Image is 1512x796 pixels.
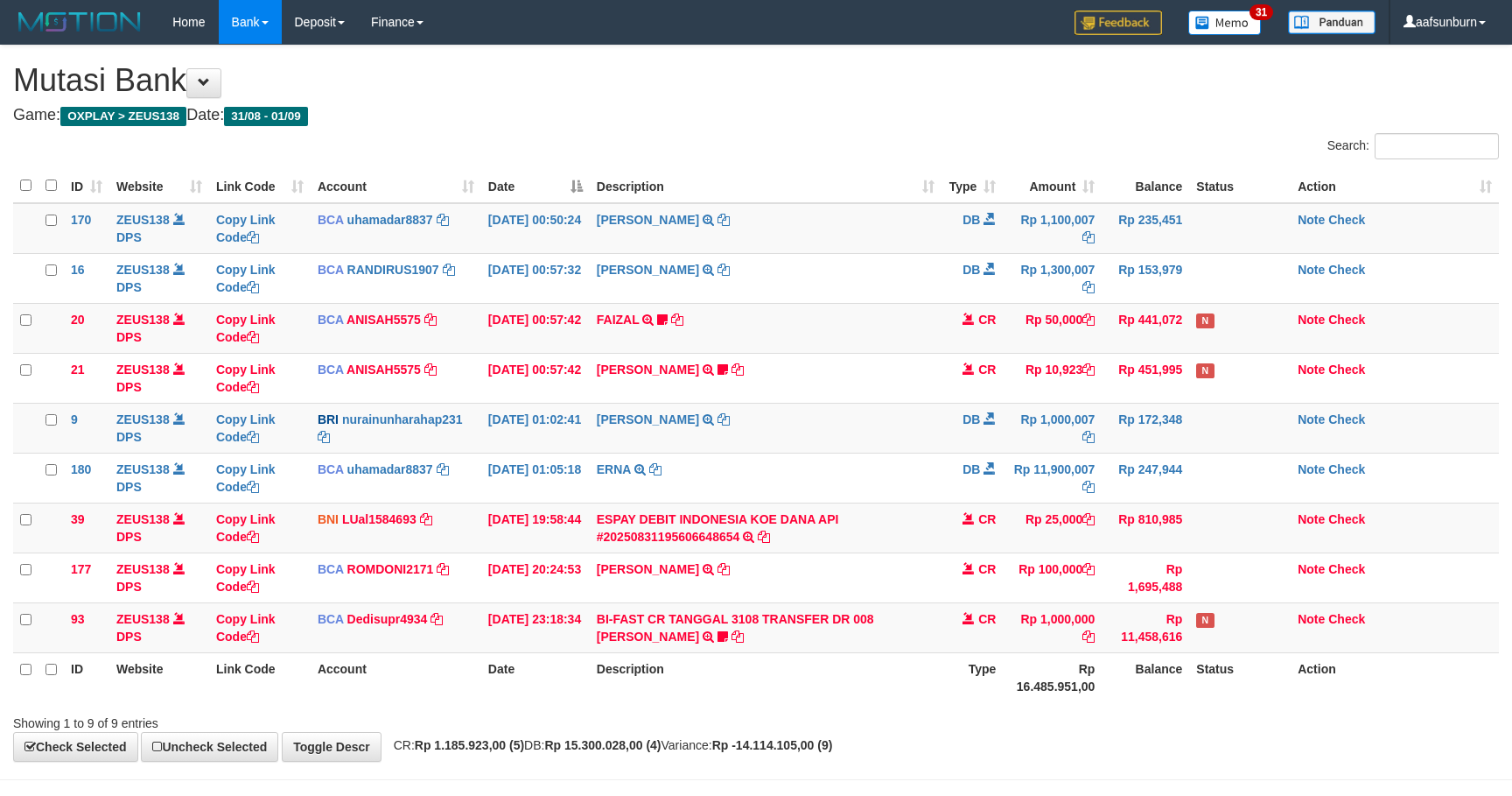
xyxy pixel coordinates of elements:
a: Copy Link Code [216,462,276,494]
a: [PERSON_NAME] [597,363,699,377]
a: ERNA [597,462,631,476]
td: [DATE] 00:50:24 [481,203,590,254]
a: Check [1328,313,1365,327]
a: Copy Rp 1,100,007 to clipboard [1082,230,1095,244]
th: Action [1291,652,1499,702]
span: CR [978,363,996,377]
a: uhamadar8837 [347,213,433,227]
span: BNI [318,512,339,526]
th: Link Code: activate to sort column ascending [209,169,311,203]
span: 20 [71,313,85,327]
td: DPS [109,453,209,503]
td: [DATE] 23:18:34 [481,602,590,652]
a: Check [1328,412,1365,426]
a: Note [1298,313,1325,327]
a: Check [1328,512,1365,526]
a: [PERSON_NAME] [597,263,699,277]
td: [DATE] 00:57:42 [481,303,590,353]
span: CR [978,562,996,576]
td: Rp 172,348 [1102,403,1189,453]
span: CR [978,313,996,327]
a: Note [1298,562,1325,576]
a: Check [1328,363,1365,377]
td: Rp 11,458,616 [1102,602,1189,652]
td: [DATE] 19:58:44 [481,503,590,553]
td: DPS [109,403,209,453]
strong: Rp 15.300.028,00 (4) [544,738,661,752]
a: ZEUS138 [116,263,170,277]
a: ZEUS138 [116,412,170,426]
th: Account: activate to sort column ascending [311,169,481,203]
th: Date: activate to sort column descending [481,169,590,203]
a: Copy NURAINUN HARAHAP to clipboard [717,412,730,426]
span: DB [962,412,980,426]
a: ANISAH5575 [346,363,421,377]
th: Action: activate to sort column ascending [1291,169,1499,203]
a: Copy Rp 1,000,000 to clipboard [1082,630,1095,644]
a: Note [1298,412,1325,426]
span: Has Note [1196,363,1214,378]
a: Copy Link Code [216,313,276,344]
td: Rp 1,695,488 [1102,553,1189,602]
img: panduan.png [1288,11,1375,34]
a: Copy Link Code [216,213,276,244]
td: Rp 451,995 [1102,353,1189,403]
a: Copy Link Code [216,562,276,594]
td: DPS [109,253,209,303]
a: Copy Rp 1,000,007 to clipboard [1082,430,1095,444]
a: ROMDONI2171 [347,562,434,576]
a: [PERSON_NAME] [597,213,699,227]
span: BCA [318,313,344,327]
a: Copy Link Code [216,412,276,444]
a: ESPAY DEBIT INDONESIA KOE DANA API #20250831195606648654 [597,512,839,544]
th: Website [109,652,209,702]
span: CR [978,612,996,626]
a: Check [1328,263,1365,277]
th: ID: activate to sort column ascending [64,169,109,203]
a: Check [1328,462,1365,476]
a: ANISAH5575 [346,313,421,327]
th: Description: activate to sort column ascending [590,169,942,203]
span: 21 [71,363,85,377]
img: MOTION_logo.png [13,9,146,35]
a: Copy uhamadar8837 to clipboard [437,462,449,476]
a: Copy ROMDONI2171 to clipboard [437,562,449,576]
h1: Mutasi Bank [13,63,1499,98]
a: [PERSON_NAME] [597,412,699,426]
a: Copy ESPAY DEBIT INDONESIA KOE DANA API #20250831195606648654 to clipboard [758,530,770,544]
span: BRI [318,412,339,426]
th: Status [1189,169,1291,203]
h4: Game: Date: [13,107,1499,124]
a: Note [1298,612,1325,626]
td: DPS [109,303,209,353]
a: Copy Rp 25,000 to clipboard [1082,512,1095,526]
a: Copy Rp 100,000 to clipboard [1082,562,1095,576]
span: OXPLAY > ZEUS138 [60,107,186,126]
img: Button%20Memo.svg [1188,11,1262,35]
th: Website: activate to sort column ascending [109,169,209,203]
span: 177 [71,562,91,576]
a: Note [1298,512,1325,526]
a: nurainunharahap231 [342,412,463,426]
td: Rp 11,900,007 [1003,453,1102,503]
span: BCA [318,363,344,377]
strong: Rp 1.185.923,00 (5) [415,738,524,752]
th: Balance [1102,652,1189,702]
td: [DATE] 01:02:41 [481,403,590,453]
a: Copy ABDUL GAFUR to clipboard [717,562,730,576]
a: Check Selected [13,732,138,762]
span: BCA [318,612,344,626]
a: Copy FAIZAL to clipboard [671,313,683,327]
span: BCA [318,263,344,277]
span: 9 [71,412,78,426]
td: Rp 441,072 [1102,303,1189,353]
a: ZEUS138 [116,612,170,626]
a: ZEUS138 [116,313,170,327]
td: DPS [109,503,209,553]
a: Copy SRI WAHYUNI to clipboard [717,213,730,227]
th: Date [481,652,590,702]
a: Note [1298,213,1325,227]
span: 31/08 - 01/09 [224,107,308,126]
td: DPS [109,203,209,254]
img: Feedback.jpg [1074,11,1162,35]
